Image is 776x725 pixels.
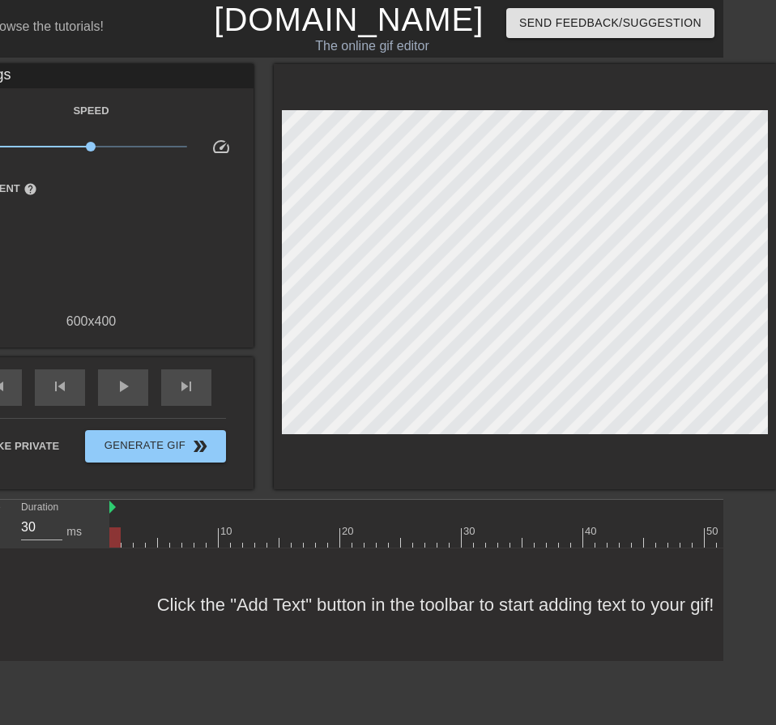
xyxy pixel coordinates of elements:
[506,8,714,38] button: Send Feedback/Suggestion
[519,13,701,33] span: Send Feedback/Suggestion
[85,430,225,463] button: Generate Gif
[463,523,478,539] div: 30
[177,377,196,396] span: skip_next
[220,523,235,539] div: 10
[66,523,82,540] div: ms
[73,103,109,119] label: Speed
[50,377,70,396] span: skip_previous
[214,2,484,37] a: [DOMAIN_NAME]
[23,182,37,196] span: help
[21,502,58,512] label: Duration
[585,523,599,539] div: 40
[92,437,219,456] span: Generate Gif
[342,523,356,539] div: 20
[706,523,721,539] div: 50
[214,36,530,56] div: The online gif editor
[211,137,231,156] span: speed
[190,437,210,456] span: double_arrow
[113,377,133,396] span: play_arrow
